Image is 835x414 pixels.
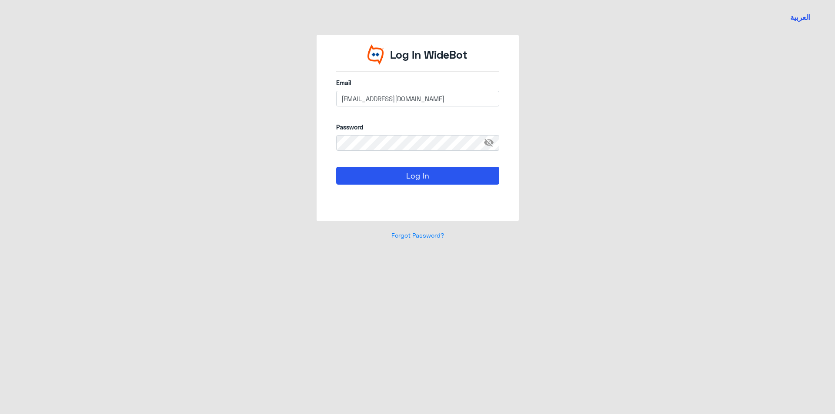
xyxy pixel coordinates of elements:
[785,7,815,28] a: Switch language
[391,232,444,239] a: Forgot Password?
[367,44,384,65] img: Widebot Logo
[790,12,810,23] button: العربية
[484,135,499,151] span: visibility_off
[336,78,499,87] label: Email
[336,123,499,132] label: Password
[336,91,499,106] input: Enter your email here...
[390,46,468,63] p: Log In WideBot
[336,167,499,184] button: Log In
